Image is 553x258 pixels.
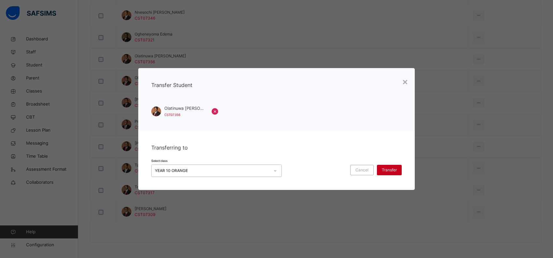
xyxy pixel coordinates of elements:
[355,167,368,173] span: Cancel
[155,168,270,174] div: YEAR 10 ORANGE
[164,105,205,111] span: Olatinuwa [PERSON_NAME]
[151,82,192,88] span: Transfer Student
[213,107,217,115] span: ×
[164,113,180,117] span: CST07356
[151,159,168,163] span: Select class
[151,144,188,151] span: Transferring to
[382,167,397,173] span: Transfer
[402,75,408,88] div: ×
